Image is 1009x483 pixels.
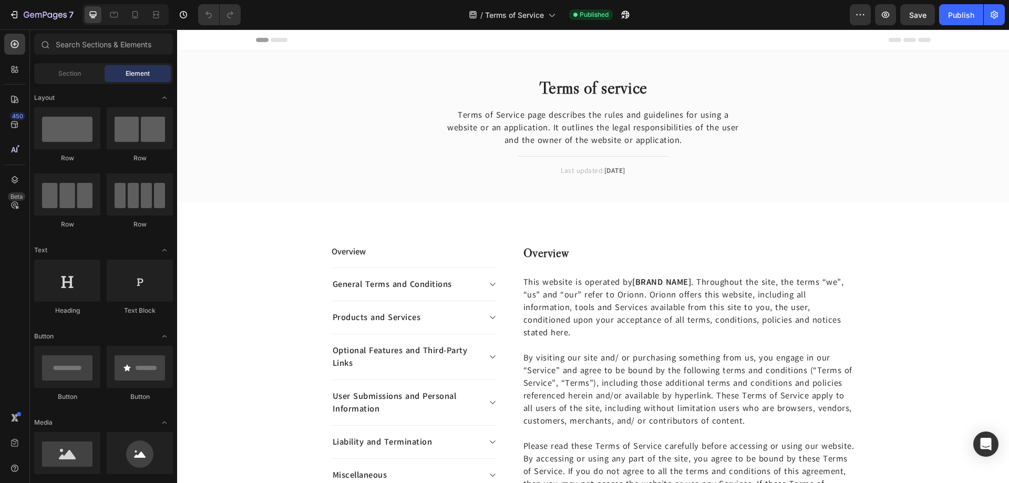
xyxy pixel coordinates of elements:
[34,153,100,163] div: Row
[267,79,565,117] p: Terms of Service page describes the rules and guidelines for using a website or an application. I...
[346,322,678,398] p: By visiting our site and/ or purchasing something from us, you engage in our “Service” and agree ...
[34,93,55,102] span: Layout
[156,249,275,261] p: General Terms and Conditions
[346,216,678,232] p: Overview
[427,137,448,146] strong: [DATE]
[58,69,81,78] span: Section
[34,220,100,229] div: Row
[8,192,25,201] div: Beta
[485,9,544,20] span: Terms of Service
[156,361,301,386] p: User Submissions and Personal Information
[948,9,974,20] div: Publish
[69,8,74,21] p: 7
[107,392,173,402] div: Button
[34,332,54,341] span: Button
[198,4,241,25] div: Undo/Redo
[107,153,173,163] div: Row
[10,112,25,120] div: 450
[34,34,173,55] input: Search Sections & Elements
[939,4,983,25] button: Publish
[156,328,173,345] span: Toggle open
[346,246,678,310] p: This website is operated by . Throughout the site, the terms “we”, “us” and “our” refer to Orionn...
[107,306,173,315] div: Text Block
[126,69,150,78] span: Element
[900,4,935,25] button: Save
[156,439,210,452] p: Miscellaneous
[973,431,998,457] div: Open Intercom Messenger
[107,220,173,229] div: Row
[267,48,565,69] p: Terms of service
[4,4,78,25] button: 7
[156,414,173,431] span: Toggle open
[480,9,483,20] span: /
[34,306,100,315] div: Heading
[156,89,173,106] span: Toggle open
[156,242,173,259] span: Toggle open
[580,10,609,19] span: Published
[156,406,255,419] p: Liability and Termination
[156,282,244,294] p: Products and Services
[177,29,1009,483] iframe: Design area
[267,137,565,147] p: Last updated:
[34,418,53,427] span: Media
[455,247,514,259] strong: [BRAND NAME]
[155,216,319,229] p: Overview
[909,11,926,19] span: Save
[34,392,100,402] div: Button
[156,315,301,340] p: Optional Features and Third-Party Links
[34,245,47,255] span: Text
